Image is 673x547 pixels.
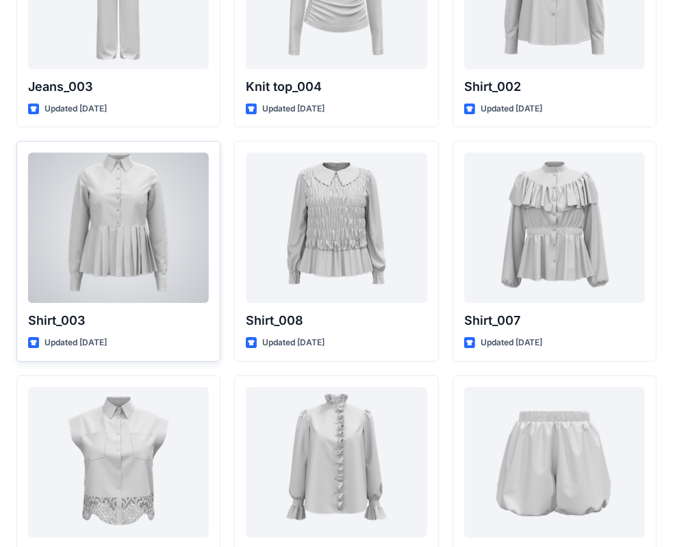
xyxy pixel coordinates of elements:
[464,152,645,303] a: Shirt_007
[464,77,645,96] p: Shirt_002
[246,152,427,303] a: Shirt_008
[262,102,325,116] p: Updated [DATE]
[246,311,427,330] p: Shirt_008
[464,311,645,330] p: Shirt_007
[246,77,427,96] p: Knit top_004
[28,77,209,96] p: Jeans_003
[28,311,209,330] p: Shirt_003
[45,336,107,350] p: Updated [DATE]
[464,387,645,537] a: Shorts_005
[28,152,209,303] a: Shirt_003
[481,336,543,350] p: Updated [DATE]
[246,387,427,537] a: Shirt_004
[262,336,325,350] p: Updated [DATE]
[28,387,209,537] a: Shirt_005
[45,102,107,116] p: Updated [DATE]
[481,102,543,116] p: Updated [DATE]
